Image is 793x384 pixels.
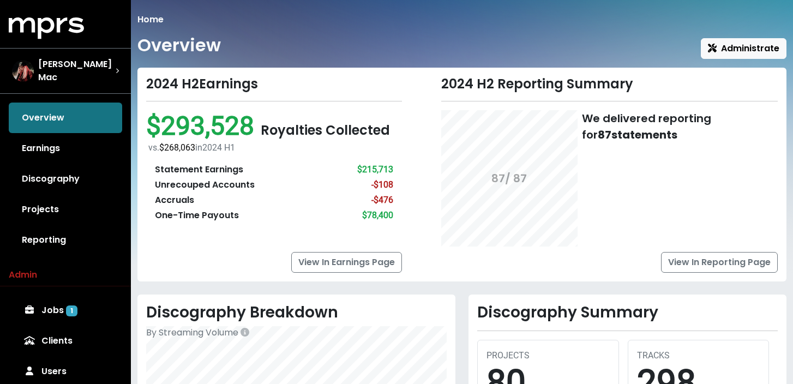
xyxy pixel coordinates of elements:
[66,305,77,316] span: 1
[9,21,84,34] a: mprs logo
[371,194,393,207] div: -$476
[701,38,786,59] button: Administrate
[155,163,243,176] div: Statement Earnings
[38,58,116,84] span: [PERSON_NAME] Mac
[146,76,402,92] div: 2024 H2 Earnings
[637,349,760,362] div: TRACKS
[146,326,238,339] span: By Streaming Volume
[598,127,677,142] b: 87 statements
[155,194,194,207] div: Accruals
[9,133,122,164] a: Earnings
[9,164,122,194] a: Discography
[9,295,122,326] a: Jobs 1
[146,110,261,141] span: $293,528
[155,209,239,222] div: One-Time Payouts
[155,178,255,191] div: Unrecouped Accounts
[137,13,786,26] nav: breadcrumb
[9,326,122,356] a: Clients
[146,303,447,322] h2: Discography Breakdown
[477,303,778,322] h2: Discography Summary
[148,141,402,154] div: vs. in 2024 H1
[362,209,393,222] div: $78,400
[261,121,390,139] span: Royalties Collected
[12,60,34,82] img: The selected account / producer
[486,349,610,362] div: PROJECTS
[9,194,122,225] a: Projects
[9,225,122,255] a: Reporting
[291,252,402,273] a: View In Earnings Page
[159,142,195,153] span: $268,063
[371,178,393,191] div: -$108
[137,13,164,26] li: Home
[708,42,779,55] span: Administrate
[661,252,778,273] a: View In Reporting Page
[137,35,221,56] h1: Overview
[582,110,778,143] div: We delivered reporting for
[441,76,778,92] div: 2024 H2 Reporting Summary
[357,163,393,176] div: $215,713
